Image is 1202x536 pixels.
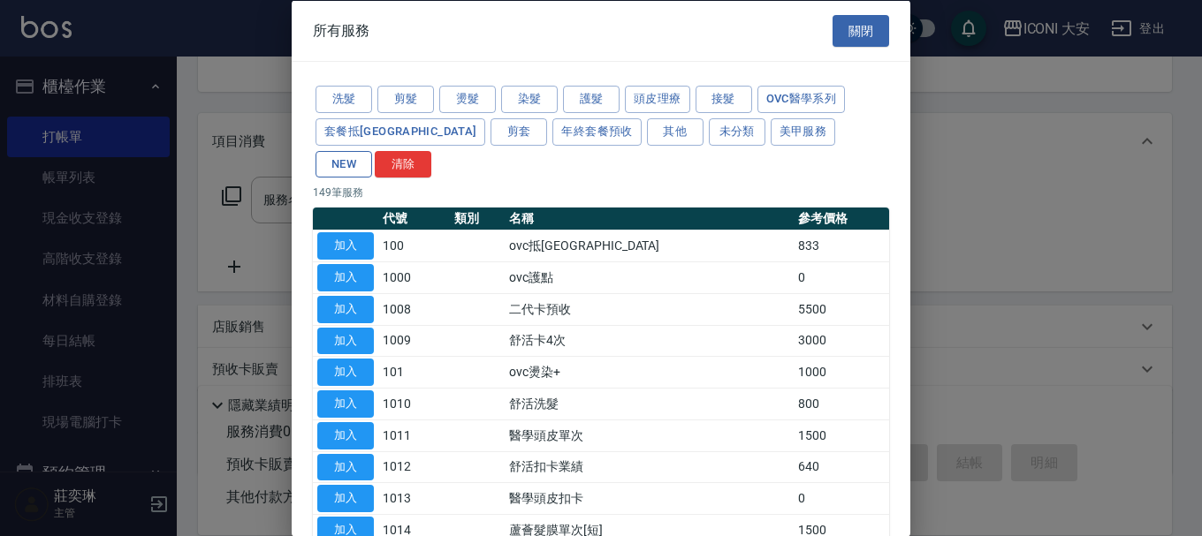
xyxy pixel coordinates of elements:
[625,86,690,113] button: 頭皮理療
[505,325,794,357] td: 舒活卡4次
[833,14,889,47] button: 關閉
[794,293,889,325] td: 5500
[794,388,889,419] td: 800
[316,86,372,113] button: 洗髮
[505,261,794,293] td: ovc護點
[439,86,496,113] button: 燙髮
[378,451,450,483] td: 1012
[505,388,794,419] td: 舒活洗髮
[378,261,450,293] td: 1000
[794,325,889,357] td: 3000
[709,117,765,145] button: 未分類
[317,327,374,354] button: 加入
[794,419,889,451] td: 1500
[317,421,374,449] button: 加入
[491,117,547,145] button: 剪套
[378,356,450,388] td: 101
[378,293,450,325] td: 1008
[317,485,374,512] button: 加入
[794,261,889,293] td: 0
[505,482,794,514] td: 醫學頭皮扣卡
[378,230,450,261] td: 100
[313,185,889,200] p: 149 筆服務
[794,230,889,261] td: 833
[317,453,374,480] button: 加入
[317,295,374,322] button: 加入
[696,86,752,113] button: 接髮
[378,325,450,357] td: 1009
[316,117,485,145] button: 套餐抵[GEOGRAPHIC_DATA]
[794,356,889,388] td: 1000
[505,451,794,483] td: 舒活扣卡業績
[501,86,558,113] button: 染髮
[505,208,794,230] th: 名稱
[450,208,505,230] th: 類別
[794,208,889,230] th: 參考價格
[378,419,450,451] td: 1011
[375,150,431,177] button: 清除
[378,388,450,419] td: 1010
[563,86,620,113] button: 護髮
[771,117,836,145] button: 美甲服務
[378,208,450,230] th: 代號
[317,264,374,291] button: 加入
[757,86,846,113] button: ovc醫學系列
[317,232,374,260] button: 加入
[317,359,374,386] button: 加入
[377,86,434,113] button: 剪髮
[505,293,794,325] td: 二代卡預收
[317,390,374,418] button: 加入
[378,482,450,514] td: 1013
[647,117,704,145] button: 其他
[505,356,794,388] td: ovc燙染+
[505,419,794,451] td: 醫學頭皮單次
[505,230,794,261] td: ovc抵[GEOGRAPHIC_DATA]
[794,451,889,483] td: 640
[552,117,641,145] button: 年終套餐預收
[794,482,889,514] td: 0
[316,150,372,177] button: NEW
[313,21,369,39] span: 所有服務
